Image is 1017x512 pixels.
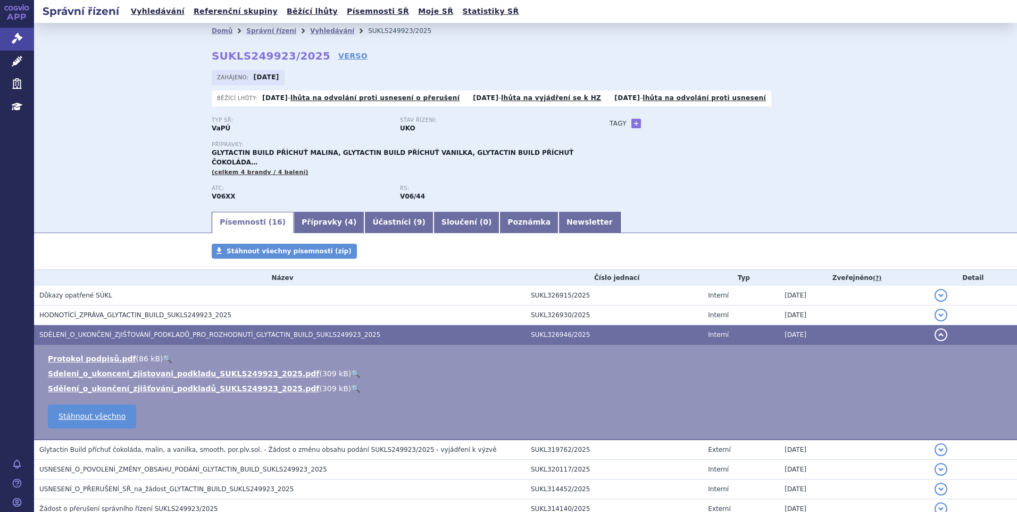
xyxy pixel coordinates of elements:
a: Správní řízení [246,27,296,35]
th: Detail [929,270,1017,286]
th: Název [34,270,526,286]
a: Statistiky SŘ [459,4,522,19]
a: lhůta na vyjádření se k HZ [501,94,601,102]
p: - [262,94,460,102]
button: detail [935,483,947,496]
strong: [DATE] [614,94,640,102]
td: SUKL319762/2025 [526,440,703,460]
a: lhůta na odvolání proti usnesení o přerušení [290,94,460,102]
strong: [DATE] [473,94,498,102]
td: [DATE] [779,459,929,479]
th: Typ [703,270,779,286]
td: SUKL314452/2025 [526,479,703,499]
strong: [DATE] [254,73,279,81]
td: [DATE] [779,305,929,325]
button: detail [935,309,947,321]
span: Interní [708,292,729,299]
strong: VaPÚ [212,125,230,132]
td: [DATE] [779,479,929,499]
a: Stáhnout všechny písemnosti (zip) [212,244,357,259]
a: Vyhledávání [310,27,354,35]
span: 4 [348,218,353,226]
button: detail [935,443,947,456]
td: [DATE] [779,286,929,305]
a: Stáhnout všechno [48,404,136,428]
li: ( ) [48,383,1006,394]
a: Poznámka [499,212,558,233]
td: [DATE] [779,440,929,460]
span: USNESENÍ_O_POVOLENÍ_ZMĚNY_OBSAHU_PODÁNÍ_GLYTACTIN_BUILD_SUKLS249923_2025 [39,466,327,473]
span: 9 [417,218,422,226]
span: HODNOTÍCÍ_ZPRÁVA_GLYTACTIN_BUILD_SUKLS249923_2025 [39,311,231,319]
a: Běžící lhůty [284,4,341,19]
strong: UKO [400,125,415,132]
a: 🔍 [351,384,360,393]
li: ( ) [48,353,1006,364]
h3: Tagy [610,117,627,130]
td: [DATE] [779,325,929,344]
span: 16 [272,218,282,226]
a: lhůta na odvolání proti usnesení [643,94,766,102]
a: Domů [212,27,232,35]
p: Přípravky: [212,142,588,148]
li: SUKLS249923/2025 [368,23,445,39]
p: RS: [400,185,578,192]
strong: definované směsi aminokyselin a glykomakropeptidu s nízkým obsahem fenylalaninu (dávkované formy ... [400,193,425,200]
span: Interní [708,331,729,338]
h2: Správní řízení [34,4,128,19]
span: SDĚLENÍ_O_UKONČENÍ_ZJIŠŤOVÁNÍ_PODKLADŮ_PRO_ROZHODNUTÍ_GLYTACTIN_BUILD_SUKLS249923_2025 [39,331,380,338]
a: 🔍 [351,369,360,378]
span: Zahájeno: [217,73,251,81]
span: 309 kB [322,384,348,393]
p: - [614,94,766,102]
p: ATC: [212,185,389,192]
abbr: (?) [873,275,881,282]
span: Interní [708,466,729,473]
p: Typ SŘ: [212,117,389,123]
a: Referenční skupiny [190,4,281,19]
a: + [631,119,641,128]
a: Protokol podpisů.pdf [48,354,136,363]
a: Přípravky (4) [294,212,364,233]
span: (celkem 4 brandy / 4 balení) [212,169,309,176]
a: Newsletter [558,212,621,233]
td: SUKL320117/2025 [526,459,703,479]
a: Sdělení_o_ukončení_zjišťování_podkladů_SUKLS249923_2025.pdf [48,384,319,393]
span: Interní [708,485,729,493]
span: Běžící lhůty: [217,94,260,102]
a: Vyhledávání [128,4,188,19]
span: GLYTACTIN BUILD PŘÍCHUŤ MALINA, GLYTACTIN BUILD PŘÍCHUŤ VANILKA, GLYTACTIN BUILD PŘÍCHUŤ ČOKOLÁDA… [212,149,573,166]
p: Stav řízení: [400,117,578,123]
span: Důkazy opatřené SÚKL [39,292,112,299]
span: Stáhnout všechny písemnosti (zip) [227,247,352,255]
a: Účastníci (9) [364,212,433,233]
span: 86 kB [139,354,160,363]
a: Sdeleni_o_ukonceni_zjistovani_podkladu_SUKLS249923_2025.pdf [48,369,319,378]
strong: POTRAVINY PRO ZVLÁŠTNÍ LÉKAŘSKÉ ÚČELY (PZLÚ) (ČESKÁ ATC SKUPINA) [212,193,236,200]
a: 🔍 [163,354,172,363]
button: detail [935,463,947,476]
a: Moje SŘ [415,4,456,19]
a: Písemnosti (16) [212,212,294,233]
a: VERSO [338,51,368,61]
p: - [473,94,601,102]
span: 309 kB [322,369,348,378]
th: Číslo jednací [526,270,703,286]
strong: [DATE] [262,94,288,102]
td: SUKL326915/2025 [526,286,703,305]
span: Interní [708,311,729,319]
a: Sloučení (0) [434,212,499,233]
span: USNESENÍ_O_PŘERUŠENÍ_SŘ_na_žádost_GLYTACTIN_BUILD_SUKLS249923_2025 [39,485,294,493]
td: SUKL326946/2025 [526,325,703,344]
button: detail [935,289,947,302]
span: 0 [483,218,488,226]
li: ( ) [48,368,1006,379]
th: Zveřejněno [779,270,929,286]
span: Glytactin Build příchuť čokoláda, malin, a vanilka, smooth, por.plv.sol. - Žádost o změnu obsahu ... [39,446,497,453]
strong: SUKLS249923/2025 [212,49,330,62]
span: Externí [708,446,730,453]
td: SUKL326930/2025 [526,305,703,325]
button: detail [935,328,947,341]
a: Písemnosti SŘ [344,4,412,19]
